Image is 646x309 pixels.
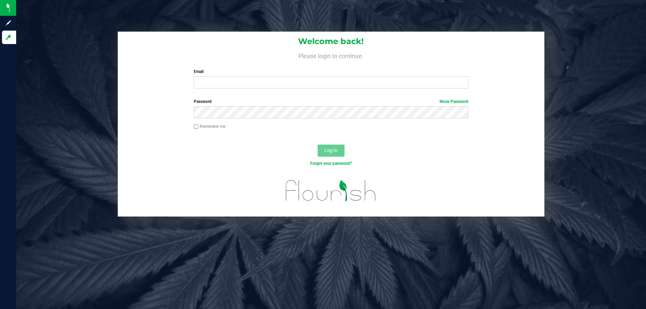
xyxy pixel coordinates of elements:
[5,20,12,26] inline-svg: Sign up
[5,34,12,41] inline-svg: Log in
[278,173,384,208] img: flourish_logo.svg
[194,99,212,104] span: Password
[194,69,468,75] label: Email
[439,99,468,104] a: Show Password
[318,145,345,157] button: Log In
[324,148,337,153] span: Log In
[310,161,352,166] a: Forgot your password?
[118,37,544,46] h1: Welcome back!
[194,123,225,129] label: Remember me
[118,51,544,59] h4: Please login to continue.
[194,124,199,129] input: Remember me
